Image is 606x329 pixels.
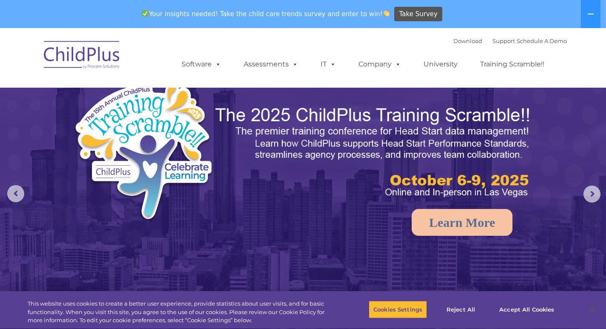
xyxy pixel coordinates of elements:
a: Support [492,37,515,44]
a: Learn More [412,209,512,236]
a: Download [453,37,482,44]
img: 👏 [383,10,390,17]
a: Take Survey [394,7,442,22]
img: ✅ [142,10,148,17]
span: Your insights needed! Take the child care trends survey and enter to win! [139,6,393,22]
div: This website uses cookies to create a better user experience, provide statistics about user visit... [28,300,333,325]
span: Phone number [118,91,154,97]
button: Accept All Cookies [495,300,559,318]
img: ChildPlus by Procare Solutions [40,35,125,77]
span: Last name [118,56,144,63]
button: Close [583,300,602,319]
a: Schedule A Demo [517,37,567,44]
a: Training Scramble!! [472,56,553,73]
button: Reject All [434,300,487,318]
a: University [415,56,466,73]
span: Take Survey [399,7,438,22]
a: IT [312,56,344,73]
font: | [453,37,567,44]
a: Company [350,56,410,73]
a: Assessments [235,56,307,73]
a: Software [173,56,230,73]
button: Cookies Settings [369,300,427,318]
